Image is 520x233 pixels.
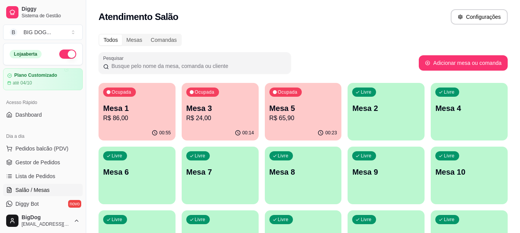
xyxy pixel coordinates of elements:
[3,68,83,90] a: Plano Customizadoaté 04/10
[361,89,371,95] p: Livre
[431,147,508,204] button: LivreMesa 10
[103,103,171,114] p: Mesa 1
[431,83,508,140] button: LivreMesa 4
[3,142,83,155] button: Pedidos balcão (PDV)
[15,111,42,119] span: Dashboard
[435,167,503,177] p: Mesa 10
[112,153,122,159] p: Livre
[15,172,55,180] span: Lista de Pedidos
[103,167,171,177] p: Mesa 6
[22,13,80,19] span: Sistema de Gestão
[99,83,176,140] button: OcupadaMesa 1R$ 86,0000:55
[103,114,171,123] p: R$ 86,00
[22,221,70,227] span: [EMAIL_ADDRESS][DOMAIN_NAME]
[22,214,70,221] span: BigDog
[109,62,286,70] input: Pesquisar
[451,9,508,25] button: Configurações
[278,153,289,159] p: Livre
[195,153,206,159] p: Livre
[444,89,455,95] p: Livre
[147,35,181,45] div: Comandas
[352,103,420,114] p: Mesa 2
[15,145,69,152] span: Pedidos balcão (PDV)
[3,212,83,230] button: BigDog[EMAIL_ADDRESS][DOMAIN_NAME]
[278,89,298,95] p: Ocupada
[269,114,337,123] p: R$ 65,90
[444,216,455,223] p: Livre
[348,147,425,204] button: LivreMesa 9
[10,28,17,36] span: B
[13,80,32,86] article: até 04/10
[59,50,76,59] button: Alterar Status
[195,89,214,95] p: Ocupada
[269,167,337,177] p: Mesa 8
[103,55,126,61] label: Pesquisar
[3,96,83,109] div: Acesso Rápido
[112,89,131,95] p: Ocupada
[444,153,455,159] p: Livre
[14,73,57,78] article: Plano Customizado
[242,130,254,136] p: 00:14
[352,167,420,177] p: Mesa 9
[182,147,259,204] button: LivreMesa 7
[122,35,146,45] div: Mesas
[10,50,42,58] div: Loja aberta
[15,159,60,166] span: Gestor de Pedidos
[3,130,83,142] div: Dia a dia
[3,170,83,182] a: Lista de Pedidos
[186,103,254,114] p: Mesa 3
[269,103,337,114] p: Mesa 5
[348,83,425,140] button: LivreMesa 2
[15,186,50,194] span: Salão / Mesas
[3,184,83,196] a: Salão / Mesas
[3,3,83,21] a: DiggySistema de Gestão
[182,83,259,140] button: OcupadaMesa 3R$ 24,0000:14
[99,147,176,204] button: LivreMesa 6
[112,216,122,223] p: Livre
[361,216,371,223] p: Livre
[159,130,171,136] p: 00:55
[186,167,254,177] p: Mesa 7
[361,153,371,159] p: Livre
[325,130,337,136] p: 00:23
[265,83,342,140] button: OcupadaMesa 5R$ 65,9000:23
[99,35,122,45] div: Todos
[3,25,83,40] button: Select a team
[99,11,178,23] h2: Atendimento Salão
[22,6,80,13] span: Diggy
[15,200,39,208] span: Diggy Bot
[23,28,51,36] div: BIG DOG ...
[265,147,342,204] button: LivreMesa 8
[3,109,83,121] a: Dashboard
[435,103,503,114] p: Mesa 4
[3,198,83,210] a: Diggy Botnovo
[278,216,289,223] p: Livre
[3,156,83,169] a: Gestor de Pedidos
[195,216,206,223] p: Livre
[186,114,254,123] p: R$ 24,00
[419,55,508,71] button: Adicionar mesa ou comanda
